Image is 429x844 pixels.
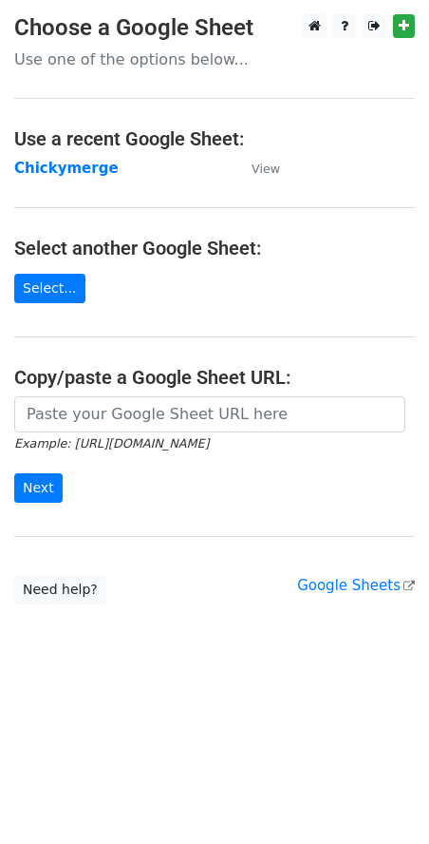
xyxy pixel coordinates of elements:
[297,577,415,594] a: Google Sheets
[14,396,405,432] input: Paste your Google Sheet URL here
[14,473,63,503] input: Next
[14,575,106,604] a: Need help?
[14,127,415,150] h4: Use a recent Google Sheet:
[14,237,415,259] h4: Select another Google Sheet:
[14,436,209,451] small: Example: [URL][DOMAIN_NAME]
[14,160,119,177] a: Chickymerge
[252,162,280,176] small: View
[14,274,85,303] a: Select...
[14,14,415,42] h3: Choose a Google Sheet
[233,160,280,177] a: View
[14,366,415,389] h4: Copy/paste a Google Sheet URL:
[14,49,415,69] p: Use one of the options below...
